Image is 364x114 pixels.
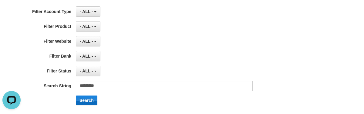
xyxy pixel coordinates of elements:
[80,9,93,14] span: - ALL -
[76,6,100,17] button: - ALL -
[80,69,93,73] span: - ALL -
[80,24,93,29] span: - ALL -
[2,2,21,21] button: Open LiveChat chat widget
[76,96,97,105] button: Search
[76,66,100,76] button: - ALL -
[76,36,100,46] button: - ALL -
[76,21,100,32] button: - ALL -
[80,54,93,59] span: - ALL -
[76,51,100,61] button: - ALL -
[80,39,93,44] span: - ALL -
